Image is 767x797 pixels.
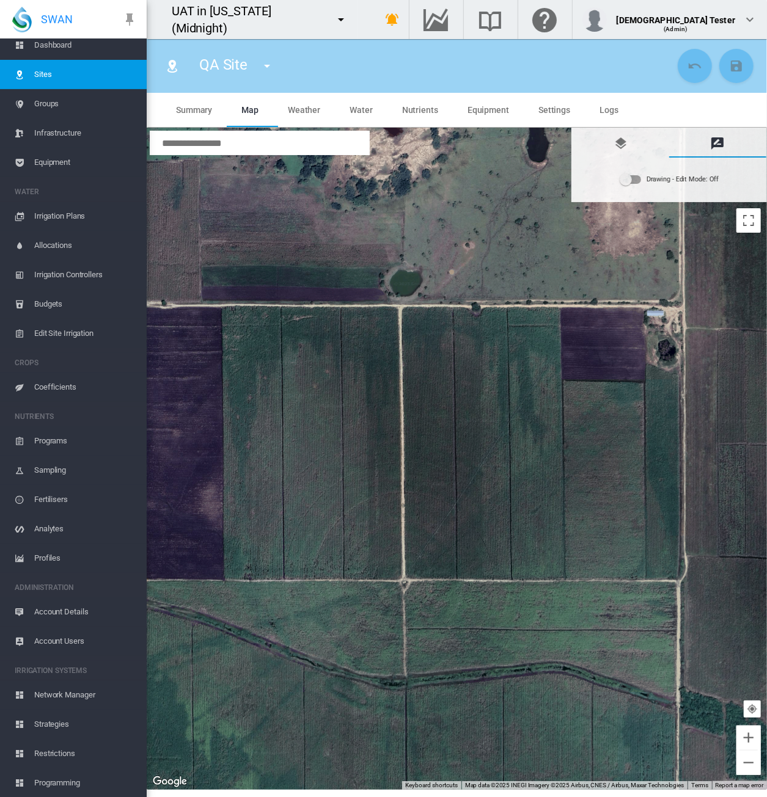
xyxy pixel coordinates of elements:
span: Strategies [34,710,137,739]
span: SWAN [41,12,73,27]
md-tab-content: Drawing Manager [572,158,766,202]
a: Report a map error [716,782,763,788]
md-icon: Go to the Data Hub [422,12,451,27]
span: Water [350,105,373,115]
span: Groups [34,89,137,118]
md-icon: icon-bell-ring [386,12,400,27]
span: Account Details [34,597,137,627]
span: Weather [288,105,320,115]
md-icon: icon-map-marker-radius [165,59,180,73]
md-tab-item: Drawing Manager [669,128,766,158]
span: CROPS [15,353,137,373]
button: Click to go to list of Sites [160,54,185,78]
span: IRRIGATION SYSTEMS [15,661,137,680]
button: Keyboard shortcuts [405,781,458,790]
span: NUTRIENTS [15,407,137,426]
span: Budgets [34,289,137,319]
span: Settings [538,105,570,115]
span: Analytes [34,514,137,544]
a: Terms [691,782,708,788]
span: Summary [176,105,212,115]
md-icon: icon-undo [688,59,702,73]
md-switch: Drawing - Edit Mode: Off [620,170,719,189]
img: SWAN-Landscape-Logo-Colour-drop.png [12,7,32,32]
span: Map data ©2025 INEGI Imagery ©2025 Airbus, CNES / Airbus, Maxar Technologies [465,782,684,788]
md-icon: icon-layers [614,136,628,151]
span: Profiles [34,544,137,573]
span: Equipment [34,148,137,177]
div: [DEMOGRAPHIC_DATA] Tester [617,9,736,21]
md-icon: icon-chevron-down [743,12,757,27]
span: WATER [15,182,137,202]
button: Zoom out [736,751,761,775]
md-icon: Search the knowledge base [476,12,505,27]
button: icon-bell-ring [381,7,405,32]
span: Irrigation Controllers [34,260,137,289]
span: Allocations [34,231,137,260]
img: Google [150,774,190,790]
span: Fertilisers [34,485,137,514]
md-tab-item: Map Layer Control [572,128,669,158]
span: Sites [34,60,137,89]
span: Nutrients [402,105,438,115]
span: Sampling [34,456,137,485]
span: Edit Site Irrigation [34,319,137,348]
div: UAT in [US_STATE] (Midnight) [172,2,329,37]
span: Programs [34,426,137,456]
md-icon: icon-content-save [729,59,744,73]
span: ADMINISTRATION [15,578,137,597]
button: Your Location [744,701,761,718]
span: Equipment [468,105,509,115]
button: Cancel Changes [678,49,712,83]
div: Drawing - Edit Mode: Off [647,171,719,188]
span: Map [241,105,259,115]
span: Network Manager [34,680,137,710]
md-icon: icon-menu-down [260,59,274,73]
md-icon: icon-pin [122,12,137,27]
span: Coefficients [34,373,137,402]
a: Open this area in Google Maps (opens a new window) [150,774,190,790]
span: Infrastructure [34,118,137,148]
span: Irrigation Plans [34,202,137,231]
span: Restrictions [34,739,137,768]
button: icon-menu-down [255,54,279,78]
button: icon-menu-down [329,7,354,32]
button: Toggle fullscreen view [736,208,761,233]
span: Logs [600,105,618,115]
span: (Admin) [664,26,688,32]
span: Account Users [34,627,137,656]
button: Zoom in [736,726,761,750]
button: Save Changes [719,49,754,83]
md-icon: icon-menu-down [334,12,349,27]
img: profile.jpg [582,7,607,32]
md-icon: Click here for help [530,12,560,27]
span: QA Site [199,56,248,73]
span: Dashboard [34,31,137,60]
md-icon: icon-message-draw [711,136,725,151]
